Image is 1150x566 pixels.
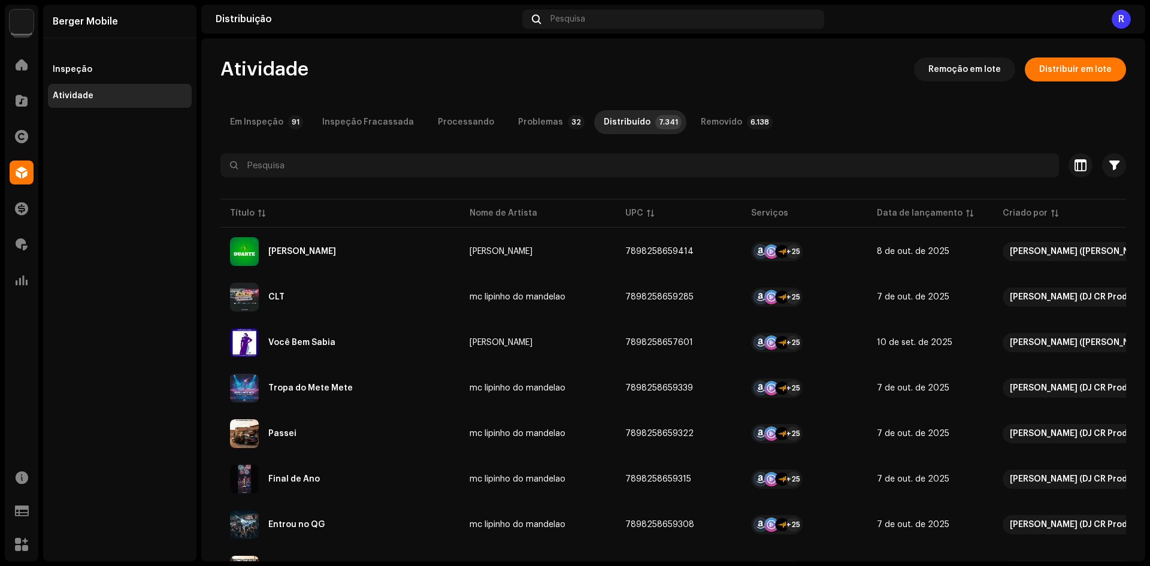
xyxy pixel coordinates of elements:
[470,247,606,256] span: Rogério Duarte
[701,110,742,134] div: Removido
[786,244,800,259] div: +25
[877,429,949,438] span: 7 de out. de 2025
[625,520,694,529] span: 7898258659308
[1010,515,1130,534] div: [PERSON_NAME] (DJ CR Prod)
[230,110,283,134] div: Em Inspeção
[877,207,963,219] div: Data de lançamento
[230,283,259,311] img: 2ec4653a-a3f8-485b-9e47-4925f8593452
[268,384,353,392] div: Tropa do Mete Mete
[230,465,259,494] img: 471da865-b8ff-41c8-9ce7-562cdedc758b
[1112,10,1131,29] div: R
[322,110,414,134] div: Inspeção Fracassada
[1003,207,1048,219] div: Criado por
[625,475,691,483] span: 7898258659315
[786,426,800,441] div: +25
[268,475,320,483] div: Final de Ano
[625,338,693,347] span: 7898258657601
[786,472,800,486] div: +25
[914,57,1015,81] button: Remoção em lote
[1010,470,1130,489] div: [PERSON_NAME] (DJ CR Prod)
[470,338,532,347] div: [PERSON_NAME]
[625,293,694,301] span: 7898258659285
[568,115,585,129] p-badge: 32
[268,338,335,347] div: Você Bem Sabia
[48,57,192,81] re-m-nav-item: Inspeção
[1010,287,1130,307] div: [PERSON_NAME] (DJ CR Prod)
[438,110,494,134] div: Processando
[877,520,949,529] span: 7 de out. de 2025
[470,520,606,529] span: mc lipinho do mandelao
[470,429,606,438] span: mc lipinho do mandelao
[53,65,92,74] div: Inspeção
[604,110,650,134] div: Distribuído
[518,110,563,134] div: Problemas
[470,293,565,301] div: mc lipinho do mandelao
[230,419,259,448] img: 8d39d27a-7c13-448e-bf82-9b1a513a4e58
[786,290,800,304] div: +25
[470,247,532,256] div: [PERSON_NAME]
[877,247,949,256] span: 8 de out. de 2025
[10,10,34,34] img: 70c0b94c-19e5-4c8c-a028-e13e35533bab
[877,384,949,392] span: 7 de out. de 2025
[655,115,682,129] p-badge: 7.341
[288,115,303,129] p-badge: 91
[268,293,285,301] div: CLT
[470,338,606,347] span: Luiz Cláudio Brandão
[470,429,565,438] div: mc lipinho do mandelao
[470,293,606,301] span: mc lipinho do mandelao
[928,57,1001,81] span: Remoção em lote
[786,335,800,350] div: +25
[48,84,192,108] re-m-nav-item: Atividade
[625,384,693,392] span: 7898258659339
[268,247,336,256] div: Duarte
[786,517,800,532] div: +25
[268,520,325,529] div: Entrou no QG
[230,237,259,266] img: 9ea9f6aa-ddc6-404a-91bb-99cc958668a7
[220,153,1059,177] input: Pesquisa
[625,247,694,256] span: 7898258659414
[230,374,259,402] img: dc174566-ecd5-4e18-be02-eddd857a84a6
[470,520,565,529] div: mc lipinho do mandelao
[470,384,565,392] div: mc lipinho do mandelao
[470,475,565,483] div: mc lipinho do mandelao
[877,475,949,483] span: 7 de out. de 2025
[470,384,606,392] span: mc lipinho do mandelao
[625,429,694,438] span: 7898258659322
[470,475,606,483] span: mc lipinho do mandelao
[1010,424,1130,443] div: [PERSON_NAME] (DJ CR Prod)
[877,293,949,301] span: 7 de out. de 2025
[625,207,643,219] div: UPC
[230,510,259,539] img: f48f020f-71f2-4c75-aa88-f0dbb5895bb2
[1025,57,1126,81] button: Distribuir em lote
[747,115,773,129] p-badge: 6.138
[268,429,296,438] div: Passei
[53,91,93,101] div: Atividade
[1039,57,1112,81] span: Distribuir em lote
[786,381,800,395] div: +25
[220,57,308,81] span: Atividade
[550,14,585,24] span: Pesquisa
[216,14,517,24] div: Distribuição
[1010,379,1130,398] div: [PERSON_NAME] (DJ CR Prod)
[230,328,259,357] img: a2507d7a-00ae-4be0-b80e-6815f83e77da
[230,207,255,219] div: Título
[877,338,952,347] span: 10 de set. de 2025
